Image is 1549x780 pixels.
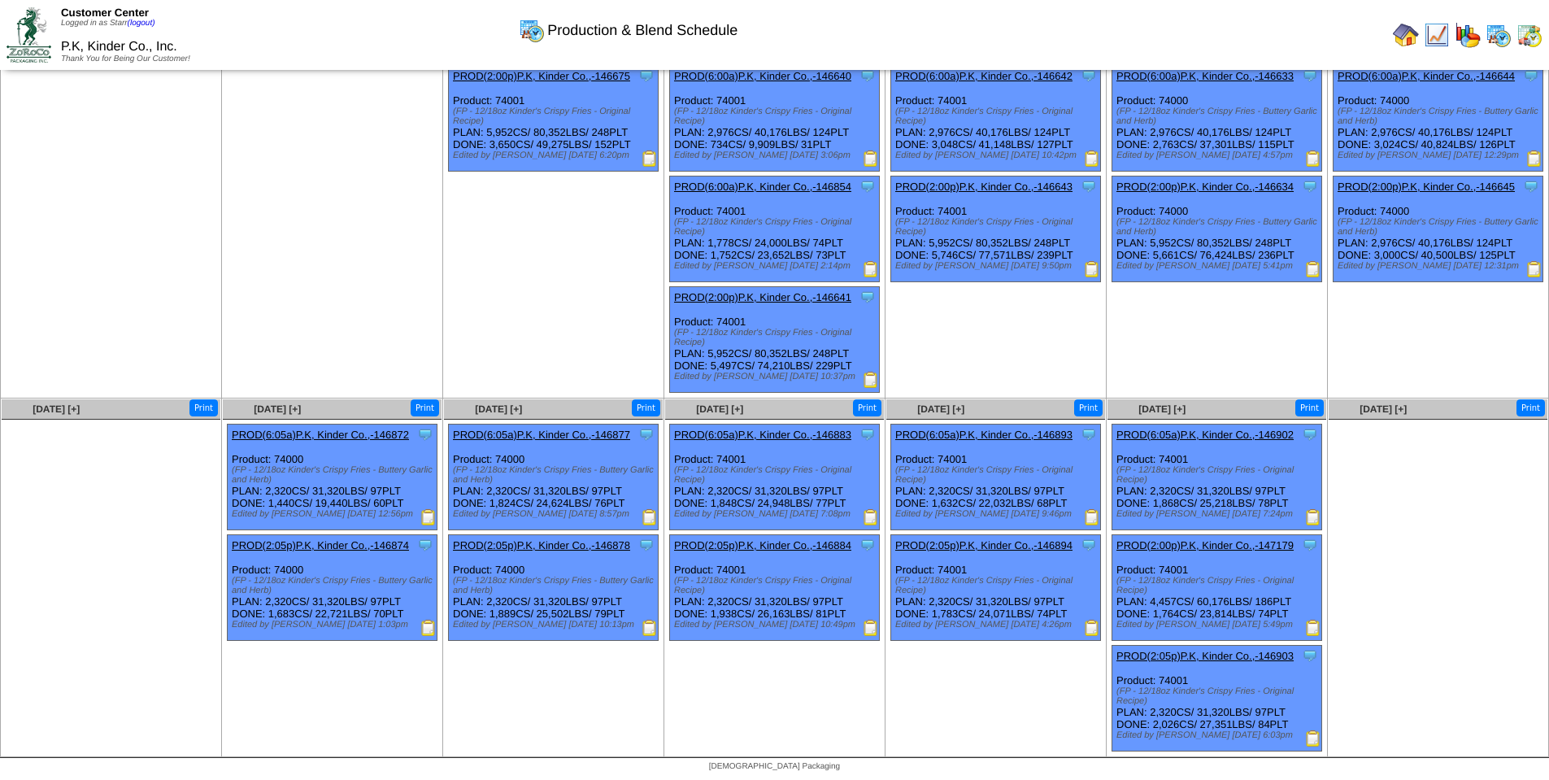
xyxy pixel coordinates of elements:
[1112,535,1322,641] div: Product: 74001 PLAN: 4,457CS / 60,176LBS / 186PLT DONE: 1,764CS / 23,814LBS / 74PLT
[674,217,879,237] div: (FP - 12/18oz Kinder's Crispy Fries - Original Recipe)
[895,261,1100,271] div: Edited by [PERSON_NAME] [DATE] 9:50pm
[1084,150,1100,167] img: Production Report
[1424,22,1450,48] img: line_graph.gif
[895,429,1073,441] a: PROD(6:05a)P.K, Kinder Co.,-146893
[674,107,879,126] div: (FP - 12/18oz Kinder's Crispy Fries - Original Recipe)
[1081,426,1097,442] img: Tooltip
[1116,429,1294,441] a: PROD(6:05a)P.K, Kinder Co.,-146902
[453,576,658,595] div: (FP - 12/18oz Kinder's Crispy Fries - Buttery Garlic and Herb)
[638,426,655,442] img: Tooltip
[1302,426,1318,442] img: Tooltip
[7,7,51,62] img: ZoRoCo_Logo(Green%26Foil)%20jpg.webp
[895,150,1100,160] div: Edited by [PERSON_NAME] [DATE] 10:42pm
[61,40,177,54] span: P.K, Kinder Co., Inc.
[895,107,1100,126] div: (FP - 12/18oz Kinder's Crispy Fries - Original Recipe)
[1302,647,1318,664] img: Tooltip
[895,181,1073,193] a: PROD(2:00p)P.K, Kinder Co.,-146643
[674,465,879,485] div: (FP - 12/18oz Kinder's Crispy Fries - Original Recipe)
[674,291,851,303] a: PROD(2:00p)P.K, Kinder Co.,-146641
[1138,403,1186,415] a: [DATE] [+]
[642,150,658,167] img: Production Report
[1338,181,1515,193] a: PROD(2:00p)P.K, Kinder Co.,-146645
[1116,539,1294,551] a: PROD(2:00p)P.K, Kinder Co.,-147179
[417,426,433,442] img: Tooltip
[670,535,880,641] div: Product: 74001 PLAN: 2,320CS / 31,320LBS / 97PLT DONE: 1,938CS / 26,163LBS / 81PLT
[642,620,658,636] img: Production Report
[1486,22,1512,48] img: calendarprod.gif
[449,66,659,172] div: Product: 74001 PLAN: 5,952CS / 80,352LBS / 248PLT DONE: 3,650CS / 49,275LBS / 152PLT
[674,261,879,271] div: Edited by [PERSON_NAME] [DATE] 2:14pm
[519,17,545,43] img: calendarprod.gif
[1526,150,1542,167] img: Production Report
[674,429,851,441] a: PROD(6:05a)P.K, Kinder Co.,-146883
[1338,107,1542,126] div: (FP - 12/18oz Kinder's Crispy Fries - Buttery Garlic and Herb)
[1393,22,1419,48] img: home.gif
[632,399,660,416] button: Print
[642,509,658,525] img: Production Report
[1116,217,1321,237] div: (FP - 12/18oz Kinder's Crispy Fries - Buttery Garlic and Herb)
[859,289,876,305] img: Tooltip
[1116,181,1294,193] a: PROD(2:00p)P.K, Kinder Co.,-146634
[863,261,879,277] img: Production Report
[1084,509,1100,525] img: Production Report
[61,7,149,19] span: Customer Center
[674,576,879,595] div: (FP - 12/18oz Kinder's Crispy Fries - Original Recipe)
[1112,66,1322,172] div: Product: 74000 PLAN: 2,976CS / 40,176LBS / 124PLT DONE: 2,763CS / 37,301LBS / 115PLT
[895,465,1100,485] div: (FP - 12/18oz Kinder's Crispy Fries - Original Recipe)
[189,399,218,416] button: Print
[674,150,879,160] div: Edited by [PERSON_NAME] [DATE] 3:06pm
[232,509,437,519] div: Edited by [PERSON_NAME] [DATE] 12:56pm
[863,509,879,525] img: Production Report
[859,537,876,553] img: Tooltip
[891,425,1101,530] div: Product: 74001 PLAN: 2,320CS / 31,320LBS / 97PLT DONE: 1,632CS / 22,032LBS / 68PLT
[232,429,409,441] a: PROD(6:05a)P.K, Kinder Co.,-146872
[1360,403,1407,415] a: [DATE] [+]
[1526,261,1542,277] img: Production Report
[674,181,851,193] a: PROD(6:00a)P.K, Kinder Co.,-146854
[232,465,437,485] div: (FP - 12/18oz Kinder's Crispy Fries - Buttery Garlic and Herb)
[1084,620,1100,636] img: Production Report
[917,403,964,415] a: [DATE] [+]
[895,539,1073,551] a: PROD(2:05p)P.K, Kinder Co.,-146894
[670,425,880,530] div: Product: 74001 PLAN: 2,320CS / 31,320LBS / 97PLT DONE: 1,848CS / 24,948LBS / 77PLT
[1523,178,1539,194] img: Tooltip
[1305,620,1321,636] img: Production Report
[1305,509,1321,525] img: Production Report
[1081,537,1097,553] img: Tooltip
[670,66,880,172] div: Product: 74001 PLAN: 2,976CS / 40,176LBS / 124PLT DONE: 734CS / 9,909LBS / 31PLT
[1516,399,1545,416] button: Print
[895,576,1100,595] div: (FP - 12/18oz Kinder's Crispy Fries - Original Recipe)
[859,426,876,442] img: Tooltip
[859,178,876,194] img: Tooltip
[674,372,879,381] div: Edited by [PERSON_NAME] [DATE] 10:37pm
[420,509,437,525] img: Production Report
[232,620,437,630] div: Edited by [PERSON_NAME] [DATE] 1:03pm
[453,539,630,551] a: PROD(2:05p)P.K, Kinder Co.,-146878
[1302,537,1318,553] img: Tooltip
[863,372,879,388] img: Production Report
[453,620,658,630] div: Edited by [PERSON_NAME] [DATE] 10:13pm
[863,150,879,167] img: Production Report
[1116,730,1321,740] div: Edited by [PERSON_NAME] [DATE] 6:03pm
[674,328,879,347] div: (FP - 12/18oz Kinder's Crispy Fries - Original Recipe)
[1305,150,1321,167] img: Production Report
[475,403,522,415] a: [DATE] [+]
[449,535,659,641] div: Product: 74000 PLAN: 2,320CS / 31,320LBS / 97PLT DONE: 1,889CS / 25,502LBS / 79PLT
[895,509,1100,519] div: Edited by [PERSON_NAME] [DATE] 9:46pm
[128,19,155,28] a: (logout)
[674,509,879,519] div: Edited by [PERSON_NAME] [DATE] 7:08pm
[1116,261,1321,271] div: Edited by [PERSON_NAME] [DATE] 5:41pm
[228,425,437,530] div: Product: 74000 PLAN: 2,320CS / 31,320LBS / 97PLT DONE: 1,440CS / 19,440LBS / 60PLT
[1516,22,1542,48] img: calendarinout.gif
[232,539,409,551] a: PROD(2:05p)P.K, Kinder Co.,-146874
[254,403,301,415] span: [DATE] [+]
[61,54,190,63] span: Thank You for Being Our Customer!
[547,22,738,39] span: Production & Blend Schedule
[449,425,659,530] div: Product: 74000 PLAN: 2,320CS / 31,320LBS / 97PLT DONE: 1,824CS / 24,624LBS / 76PLT
[1116,150,1321,160] div: Edited by [PERSON_NAME] [DATE] 4:57pm
[453,107,658,126] div: (FP - 12/18oz Kinder's Crispy Fries - Original Recipe)
[1084,261,1100,277] img: Production Report
[1112,176,1322,282] div: Product: 74000 PLAN: 5,952CS / 80,352LBS / 248PLT DONE: 5,661CS / 76,424LBS / 236PLT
